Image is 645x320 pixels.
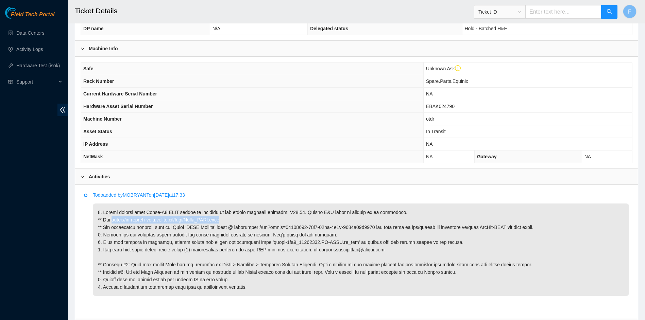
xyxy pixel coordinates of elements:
[83,26,104,31] span: DP name
[93,203,629,296] p: 8. Loremi dolorsi amet Conse-A8 ELIT seddoe te incididu ut lab etdolo magnaali enimadm: V28.54. Q...
[426,116,434,122] span: otdr
[16,63,60,68] a: Hardware Test (isok)
[75,41,638,56] div: Machine Info
[426,141,432,147] span: NA
[623,5,636,18] button: F
[426,78,468,84] span: Spare.Parts.Equinix
[426,129,446,134] span: In Transit
[83,116,122,122] span: Machine Number
[83,78,114,84] span: Rack Number
[75,169,638,184] div: Activities
[83,104,153,109] span: Hardware Asset Serial Number
[93,191,629,199] p: Todo added by MOBRYANT on [DATE] at 17:33
[89,45,118,52] b: Machine Info
[83,141,108,147] span: IP Address
[8,79,13,84] span: read
[477,154,497,159] span: Gateway
[478,7,521,17] span: Ticket ID
[5,7,34,19] img: Akamai Technologies
[81,47,85,51] span: right
[83,66,94,71] span: Safe
[81,175,85,179] span: right
[584,154,591,159] span: NA
[465,26,507,31] span: Hold - Batched H&E
[16,30,44,36] a: Data Centers
[607,9,612,15] span: search
[57,104,68,116] span: double-left
[83,91,157,96] span: Current Hardware Serial Number
[16,47,43,52] a: Activity Logs
[525,5,601,19] input: Enter text here...
[601,5,617,19] button: search
[426,66,461,71] span: Unknown Ask
[426,104,455,109] span: EBAK024790
[89,173,110,180] b: Activities
[5,12,54,21] a: Akamai TechnologiesField Tech Portal
[426,154,432,159] span: NA
[455,65,461,71] span: exclamation-circle
[213,26,220,31] span: N/A
[83,129,112,134] span: Asset Status
[426,91,432,96] span: NA
[11,12,54,18] span: Field Tech Portal
[628,7,631,16] span: F
[16,75,56,89] span: Support
[83,154,103,159] span: NetMask
[310,26,348,31] span: Delegated status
